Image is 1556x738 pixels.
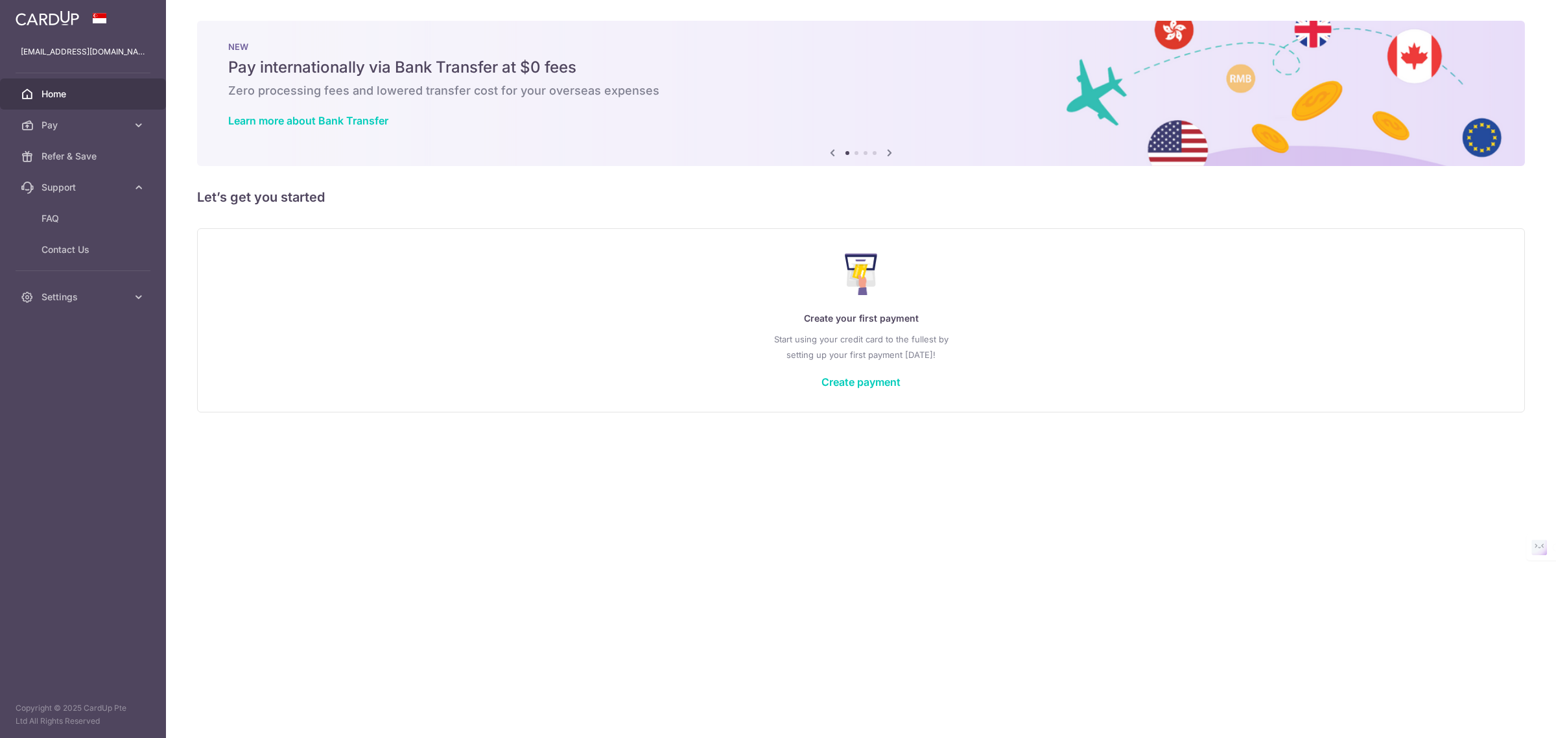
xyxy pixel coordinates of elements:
iframe: Opens a widget where you can find more information [1473,699,1543,732]
h5: Pay internationally via Bank Transfer at $0 fees [228,57,1494,78]
p: [EMAIL_ADDRESS][DOMAIN_NAME] [21,45,145,58]
span: FAQ [41,212,127,225]
h6: Zero processing fees and lowered transfer cost for your overseas expenses [228,83,1494,99]
span: Refer & Save [41,150,127,163]
span: Home [41,88,127,101]
p: Create your first payment [224,311,1498,326]
img: CardUp [16,10,79,26]
span: Support [41,181,127,194]
a: Learn more about Bank Transfer [228,114,388,127]
img: Make Payment [845,254,878,295]
span: Settings [41,291,127,304]
span: Contact Us [41,243,127,256]
h5: Let’s get you started [197,187,1525,208]
a: Create payment [821,375,901,388]
p: NEW [228,42,1494,52]
p: Start using your credit card to the fullest by setting up your first payment [DATE]! [224,331,1498,363]
img: Bank transfer banner [197,21,1525,166]
span: Pay [41,119,127,132]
